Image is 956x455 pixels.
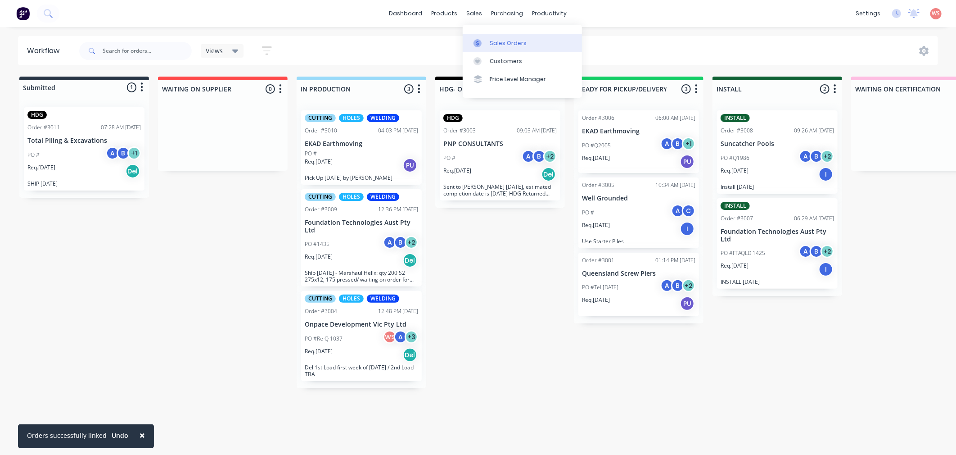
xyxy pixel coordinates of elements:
[660,279,674,292] div: A
[27,164,55,172] p: Req. [DATE]
[305,253,333,261] p: Req. [DATE]
[819,167,833,182] div: I
[721,214,753,223] div: Order #3007
[378,205,418,214] div: 12:36 PM [DATE]
[127,146,141,160] div: + 1
[405,330,418,344] div: + 3
[305,127,337,135] div: Order #3010
[305,295,336,303] div: CUTTING
[821,150,834,163] div: + 2
[582,195,695,202] p: Well Grounded
[27,431,107,440] div: Orders successfully linked
[680,296,694,311] div: PU
[680,155,694,169] div: PU
[378,127,418,135] div: 04:03 PM [DATE]
[682,137,695,150] div: + 1
[582,283,618,291] p: PO #Tel [DATE]
[543,150,557,163] div: + 2
[721,154,749,162] p: PO #Q1986
[578,110,699,173] div: Order #300606:00 AM [DATE]EKAD EarthmovingPO #Q2005AB+1Req.[DATE]PU
[103,42,192,60] input: Search for orders...
[582,209,594,217] p: PO #
[655,256,695,264] div: 01:14 PM [DATE]
[403,253,417,268] div: Del
[522,150,535,163] div: A
[443,154,455,162] p: PO #
[810,245,823,258] div: B
[305,150,317,158] p: PO #
[582,181,614,189] div: Order #3005
[367,193,399,201] div: WELDING
[126,164,140,178] div: Del
[27,111,47,119] div: HDG
[582,154,610,162] p: Req. [DATE]
[383,236,397,249] div: A
[305,114,336,122] div: CUTTING
[301,110,422,185] div: CUTTINGHOLESWELDINGOrder #301004:03 PM [DATE]EKAD EarthmovingPO #Req.[DATE]PUPick Up [DATE] by [P...
[367,114,399,122] div: WELDING
[487,7,528,20] div: purchasing
[721,202,750,210] div: INSTALL
[819,262,833,277] div: I
[140,429,145,441] span: ×
[16,7,30,20] img: Factory
[717,110,838,194] div: INSTALLOrder #300809:26 AM [DATE]Suncatcher PoolsPO #Q1986AB+2Req.[DATE]IInstall [DATE]
[24,107,144,191] div: HDGOrder #301107:28 AM [DATE]Total Piling & ExcavationsPO #AB+1Req.[DATE]DelSHIP [DATE]
[578,253,699,317] div: Order #300101:14 PM [DATE]Queensland Screw PiersPO #Tel [DATE]AB+2Req.[DATE]PU
[490,39,527,47] div: Sales Orders
[682,279,695,292] div: + 2
[131,424,154,446] button: Close
[582,114,614,122] div: Order #3006
[440,110,560,200] div: HDGOrder #300309:03 AM [DATE]PNP CONSULTANTSPO #AB+2Req.[DATE]DelSent to [PERSON_NAME] [DATE], es...
[206,46,223,55] span: Views
[655,114,695,122] div: 06:00 AM [DATE]
[680,222,694,236] div: I
[799,150,812,163] div: A
[301,291,422,381] div: CUTTINGHOLESWELDINGOrder #300412:48 PM [DATE]Onpace Development Vic Pty LtdPO #Re Q 1037WSA+3Req....
[932,9,940,18] span: WS
[305,269,418,283] p: Ship [DATE] - Marshaul Helix: qty 200 S2 275x12, 175 pressed/ waiting on order for remaining 25 q...
[339,114,364,122] div: HOLES
[490,75,546,83] div: Price Level Manager
[655,181,695,189] div: 10:34 AM [DATE]
[682,204,695,218] div: C
[490,57,522,65] div: Customers
[305,364,418,378] p: Del 1st Load first week of [DATE] / 2nd Load TBA
[582,238,695,245] p: Use Starter Piles
[27,151,40,159] p: PO #
[107,429,133,442] button: Undo
[578,177,699,248] div: Order #300510:34 AM [DATE]Well GroundedPO #ACReq.[DATE]IUse Starter Piles
[27,180,141,187] p: SHIP [DATE]
[821,245,834,258] div: + 2
[721,127,753,135] div: Order #3008
[541,167,556,182] div: Del
[671,279,685,292] div: B
[462,7,487,20] div: sales
[582,221,610,229] p: Req. [DATE]
[443,167,471,175] p: Req. [DATE]
[117,146,130,160] div: B
[301,189,422,287] div: CUTTINGHOLESWELDINGOrder #300912:36 PM [DATE]Foundation Technologies Aust Pty LtdPO #1435AB+2Req....
[27,137,141,145] p: Total Piling & Excavations
[582,296,610,304] p: Req. [DATE]
[27,45,64,56] div: Workflow
[582,256,614,264] div: Order #3001
[671,204,685,218] div: A
[463,52,582,70] a: Customers
[383,330,397,344] div: WS
[528,7,572,20] div: productivity
[443,127,476,135] div: Order #3003
[721,278,834,285] p: INSTALL [DATE]
[101,123,141,132] div: 07:28 AM [DATE]
[385,7,427,20] a: dashboard
[582,127,695,135] p: EKAD Earthmoving
[27,123,60,132] div: Order #3011
[305,219,418,234] p: Foundation Technologies Aust Pty Ltd
[305,193,336,201] div: CUTTING
[721,183,834,190] p: Install [DATE]
[463,34,582,52] a: Sales Orders
[339,295,364,303] div: HOLES
[721,114,750,122] div: INSTALL
[721,167,749,175] p: Req. [DATE]
[443,183,557,197] p: Sent to [PERSON_NAME] [DATE], estimated completion date is [DATE] HDG Returned [DATE]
